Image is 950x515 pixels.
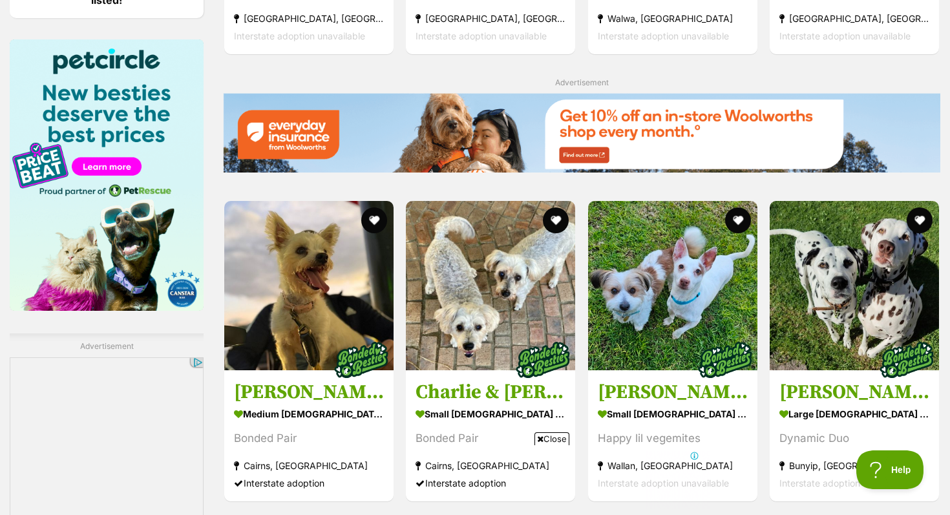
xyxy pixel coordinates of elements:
[693,328,757,392] img: bonded besties
[416,10,565,27] strong: [GEOGRAPHIC_DATA], [GEOGRAPHIC_DATA]
[598,457,748,474] strong: Wallan, [GEOGRAPHIC_DATA]
[416,30,547,41] span: Interstate adoption unavailable
[223,93,940,173] img: Everyday Insurance promotional banner
[234,380,384,405] h3: [PERSON_NAME] and [PERSON_NAME]
[598,10,748,27] strong: Walwa, [GEOGRAPHIC_DATA]
[779,10,929,27] strong: [GEOGRAPHIC_DATA], [GEOGRAPHIC_DATA]
[770,370,939,501] a: [PERSON_NAME] & [PERSON_NAME] large [DEMOGRAPHIC_DATA] Dog Dynamic Duo Bunyip, [GEOGRAPHIC_DATA] ...
[361,207,387,233] button: favourite
[544,207,569,233] button: favourite
[779,30,911,41] span: Interstate adoption unavailable
[588,370,757,501] a: [PERSON_NAME] & [PERSON_NAME] small [DEMOGRAPHIC_DATA] Dog Happy lil vegemites Wallan, [GEOGRAPHI...
[770,201,939,370] img: Brosnan & DiCaprio - Dalmatian Dog
[406,370,575,501] a: Charlie & [PERSON_NAME] small [DEMOGRAPHIC_DATA] Dog Bonded Pair Cairns, [GEOGRAPHIC_DATA] Inters...
[907,207,933,233] button: favourite
[329,328,394,392] img: bonded besties
[234,30,365,41] span: Interstate adoption unavailable
[511,328,576,392] img: bonded besties
[234,430,384,447] div: Bonded Pair
[598,405,748,423] strong: small [DEMOGRAPHIC_DATA] Dog
[234,10,384,27] strong: [GEOGRAPHIC_DATA], [GEOGRAPHIC_DATA]
[224,370,394,501] a: [PERSON_NAME] and [PERSON_NAME] medium [DEMOGRAPHIC_DATA] Dog Bonded Pair Cairns, [GEOGRAPHIC_DAT...
[416,405,565,423] strong: small [DEMOGRAPHIC_DATA] Dog
[224,201,394,370] img: Cleo and Suki - Australian Kelpie Dog
[534,432,569,445] span: Close
[234,474,384,492] div: Interstate adoption
[779,380,929,405] h3: [PERSON_NAME] & [PERSON_NAME]
[779,457,929,474] strong: Bunyip, [GEOGRAPHIC_DATA]
[416,380,565,405] h3: Charlie & [PERSON_NAME]
[874,328,939,392] img: bonded besties
[223,93,940,175] a: Everyday Insurance promotional banner
[555,78,609,87] span: Advertisement
[779,405,929,423] strong: large [DEMOGRAPHIC_DATA] Dog
[416,430,565,447] div: Bonded Pair
[779,430,929,447] div: Dynamic Duo
[10,39,204,311] img: Pet Circle promo banner
[234,457,384,474] strong: Cairns, [GEOGRAPHIC_DATA]
[856,450,924,489] iframe: Help Scout Beacon - Open
[240,450,710,509] iframe: Advertisement
[779,478,911,489] span: Interstate adoption unavailable
[234,405,384,423] strong: medium [DEMOGRAPHIC_DATA] Dog
[598,30,729,41] span: Interstate adoption unavailable
[588,201,757,370] img: Irene & Rayray - Jack Russell Terrier x Maltese Dog
[725,207,751,233] button: favourite
[598,430,748,447] div: Happy lil vegemites
[406,201,575,370] img: Charlie & Isa - Maltese Dog
[598,380,748,405] h3: [PERSON_NAME] & [PERSON_NAME]
[184,1,193,10] img: adc.png
[598,478,729,489] span: Interstate adoption unavailable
